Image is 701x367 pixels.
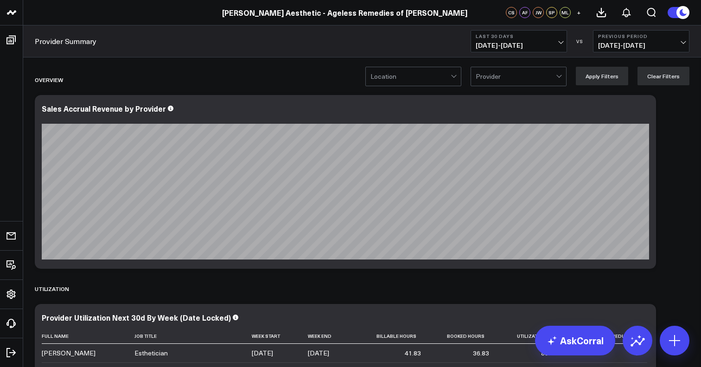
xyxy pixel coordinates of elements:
th: Job Title [134,329,252,344]
b: Previous Period [598,33,684,39]
div: UTILIZATION [35,278,69,299]
span: [DATE] - [DATE] [598,42,684,49]
div: 36.83 [473,348,489,358]
div: Sales Accrual Revenue by Provider [42,103,166,114]
div: [DATE] [252,348,273,358]
th: Week Start [252,329,308,344]
div: Overview [35,69,63,90]
a: Provider Summary [35,36,96,46]
div: Esthetician [134,348,168,358]
div: 41.83 [405,348,421,358]
button: Clear Filters [637,67,689,85]
th: Week End [308,329,357,344]
button: + [573,7,584,18]
div: JW [533,7,544,18]
span: + [577,9,581,16]
span: [DATE] - [DATE] [476,42,562,49]
b: Last 30 Days [476,33,562,39]
div: [DATE] [308,348,329,358]
th: Utilization Rate [497,329,572,344]
a: [PERSON_NAME] Aesthetic - Ageless Remedies of [PERSON_NAME] [222,7,467,18]
th: Billable Hours [357,329,429,344]
th: Full Name [42,329,134,344]
div: Provider Utilization Next 30d By Week (Date Locked) [42,312,231,323]
div: CS [506,7,517,18]
a: AskCorral [535,326,615,355]
button: Last 30 Days[DATE]-[DATE] [471,30,567,52]
div: VS [572,38,588,44]
div: ML [560,7,571,18]
button: Previous Period[DATE]-[DATE] [593,30,689,52]
div: SP [546,7,557,18]
th: Booked Hours [429,329,498,344]
div: [PERSON_NAME] [42,348,96,358]
button: Apply Filters [576,67,628,85]
div: AF [519,7,530,18]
